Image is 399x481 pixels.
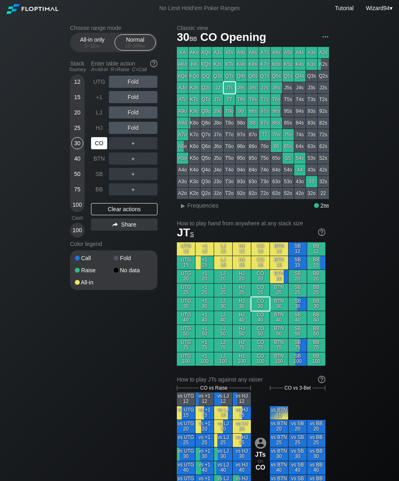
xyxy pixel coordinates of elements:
div: SB [91,168,107,180]
div: CO 30 [251,297,270,311]
div: 20 [71,106,83,119]
div: 94o [236,164,247,176]
div: CO [91,137,107,149]
div: LJ [91,106,107,119]
div: JTo [212,94,223,105]
span: bb [189,34,197,42]
div: HJ 30 [233,297,251,311]
div: HJ 75 [233,339,251,352]
div: +1 30 [195,297,214,311]
div: J5s [282,82,294,93]
div: 76s [271,129,282,140]
div: 42s [318,164,329,176]
div: AKs [189,47,200,58]
div: ＋ [109,183,157,195]
div: T6o [224,141,235,152]
div: A8o [177,117,188,129]
div: SB 75 [289,339,307,352]
div: LJ 25 [214,284,232,297]
div: 73s [306,129,317,140]
div: A6o [177,141,188,152]
div: 96s [271,106,282,117]
div: T9o [224,106,235,117]
div: Q9o [200,106,212,117]
div: +1 20 [195,270,214,283]
div: +1 75 [195,339,214,352]
div: J4s [294,82,306,93]
div: T7o [224,129,235,140]
img: ellipsis.fd386fe8.svg [321,32,330,41]
div: BTN 50 [270,325,288,338]
div: A3s [306,47,317,58]
div: KTo [189,94,200,105]
span: Frequencies [187,202,219,209]
div: KK [189,59,200,70]
div: +1 12 [195,242,214,256]
div: T3o [224,176,235,187]
div: Enter table action [91,57,157,76]
div: QJo [200,82,212,93]
div: ATs [224,47,235,58]
div: 96o [236,141,247,152]
div: BTN 12 [270,242,288,256]
div: 86s [271,117,282,129]
div: BB [91,183,107,195]
div: BTN 15 [270,256,288,269]
div: Normal [117,35,154,50]
div: CO 20 [251,270,270,283]
div: 98s [247,106,259,117]
div: LJ 75 [214,339,232,352]
div: Tourney [67,67,88,72]
div: J5o [212,153,223,164]
div: Q7s [259,70,270,82]
div: 83s [306,117,317,129]
div: 74s [294,129,306,140]
div: Fold [109,122,157,134]
div: 84s [294,117,306,129]
div: A2s [318,47,329,58]
div: LJ 50 [214,325,232,338]
div: 95o [236,153,247,164]
div: J3s [306,82,317,93]
div: +1 25 [195,284,214,297]
div: 44 [294,164,306,176]
div: 97o [236,129,247,140]
div: A8s [247,47,259,58]
div: K6s [271,59,282,70]
div: SB 15 [289,256,307,269]
div: Color legend [70,237,157,250]
div: 72o [259,188,270,199]
div: BTN [91,153,107,165]
div: ＋ [109,168,157,180]
div: 83o [247,176,259,187]
span: bb [324,202,329,209]
div: 25 [71,122,83,134]
h2: Choose range mode [70,25,157,31]
div: T8s [247,94,259,105]
div: 15 [71,91,83,103]
div: QQ [200,70,212,82]
div: K5s [282,59,294,70]
div: 54o [282,164,294,176]
div: 75o [259,153,270,164]
div: BTN 25 [270,284,288,297]
span: CO Opening [199,31,267,44]
div: UTG 12 [177,242,195,256]
div: T9s [236,94,247,105]
div: Q3s [306,70,317,82]
div: Stack [67,57,88,76]
div: LJ 12 [214,242,232,256]
div: A=All-in R=Raise C=Call [91,67,157,72]
div: 95s [282,106,294,117]
div: Q8s [247,70,259,82]
div: A3o [177,176,188,187]
div: No data [114,267,153,273]
div: 52o [282,188,294,199]
div: HJ 20 [233,270,251,283]
div: 64s [294,141,306,152]
div: BB 25 [307,284,325,297]
div: 30 [71,137,83,149]
div: 82o [247,188,259,199]
div: Q2s [318,70,329,82]
div: ＋ [109,153,157,165]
